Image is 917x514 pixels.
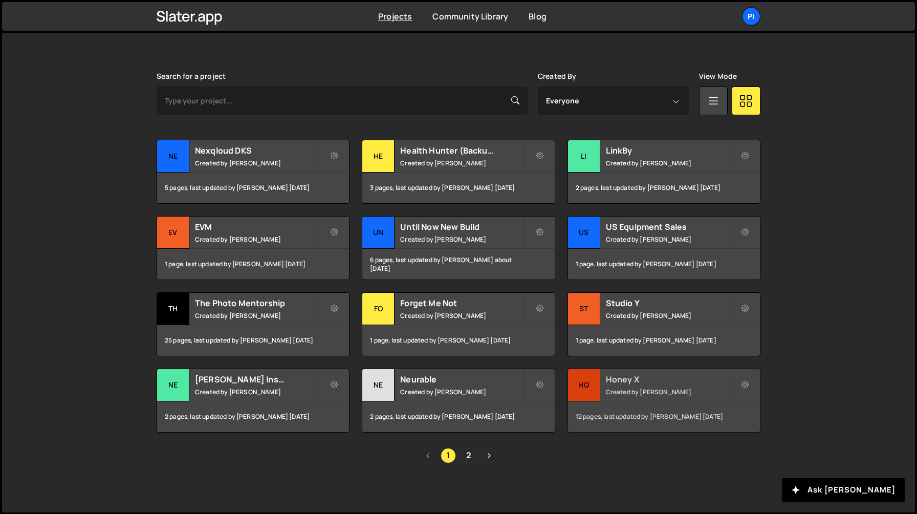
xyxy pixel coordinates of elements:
a: St Studio Y Created by [PERSON_NAME] 1 page, last updated by [PERSON_NAME] [DATE] [567,292,760,356]
div: 1 page, last updated by [PERSON_NAME] [DATE] [362,325,554,356]
div: Fo [362,293,395,325]
a: Page 2 [461,448,476,463]
h2: Studio Y [606,297,729,309]
h2: The Photo Mentorship [195,297,318,309]
a: Ho Honey X Created by [PERSON_NAME] 12 pages, last updated by [PERSON_NAME] [DATE] [567,369,760,433]
small: Created by [PERSON_NAME] [195,311,318,320]
small: Created by [PERSON_NAME] [400,235,523,244]
a: Community Library [432,11,508,22]
small: Created by [PERSON_NAME] [400,388,523,396]
div: 12 pages, last updated by [PERSON_NAME] [DATE] [568,401,760,432]
h2: US Equipment Sales [606,221,729,232]
a: Th The Photo Mentorship Created by [PERSON_NAME] 25 pages, last updated by [PERSON_NAME] [DATE] [157,292,350,356]
label: View Mode [699,72,737,80]
div: Ne [157,369,189,401]
div: 1 page, last updated by [PERSON_NAME] [DATE] [568,249,760,280]
div: Pagination [157,448,760,463]
div: 6 pages, last updated by [PERSON_NAME] about [DATE] [362,249,554,280]
small: Created by [PERSON_NAME] [606,235,729,244]
a: Blog [529,11,547,22]
div: 2 pages, last updated by [PERSON_NAME] [DATE] [568,173,760,203]
div: Th [157,293,189,325]
a: Projects [378,11,412,22]
div: 2 pages, last updated by [PERSON_NAME] [DATE] [362,401,554,432]
div: 25 pages, last updated by [PERSON_NAME] [DATE] [157,325,349,356]
small: Created by [PERSON_NAME] [400,311,523,320]
div: US [568,217,600,249]
div: EV [157,217,189,249]
a: Fo Forget Me Not Created by [PERSON_NAME] 1 page, last updated by [PERSON_NAME] [DATE] [362,292,555,356]
div: 2 pages, last updated by [PERSON_NAME] [DATE] [157,401,349,432]
div: Li [568,140,600,173]
small: Created by [PERSON_NAME] [195,159,318,167]
button: Ask [PERSON_NAME] [782,478,905,502]
input: Type your project... [157,87,528,115]
div: St [568,293,600,325]
h2: Health Hunter (Backup) [400,145,523,156]
small: Created by [PERSON_NAME] [195,388,318,396]
div: Ne [362,369,395,401]
a: He Health Hunter (Backup) Created by [PERSON_NAME] 3 pages, last updated by [PERSON_NAME] [DATE] [362,140,555,204]
small: Created by [PERSON_NAME] [606,159,729,167]
div: Ho [568,369,600,401]
div: Ne [157,140,189,173]
a: US US Equipment Sales Created by [PERSON_NAME] 1 page, last updated by [PERSON_NAME] [DATE] [567,216,760,280]
h2: LinkBy [606,145,729,156]
a: Ne Nexqloud DKS Created by [PERSON_NAME] 5 pages, last updated by [PERSON_NAME] [DATE] [157,140,350,204]
div: 1 page, last updated by [PERSON_NAME] [DATE] [157,249,349,280]
div: Un [362,217,395,249]
small: Created by [PERSON_NAME] [606,388,729,396]
a: Next page [482,448,497,463]
div: 3 pages, last updated by [PERSON_NAME] [DATE] [362,173,554,203]
a: Ne [PERSON_NAME] Insulation Created by [PERSON_NAME] 2 pages, last updated by [PERSON_NAME] [DATE] [157,369,350,433]
small: Created by [PERSON_NAME] [195,235,318,244]
div: He [362,140,395,173]
a: Li LinkBy Created by [PERSON_NAME] 2 pages, last updated by [PERSON_NAME] [DATE] [567,140,760,204]
h2: Neurable [400,374,523,385]
h2: Forget Me Not [400,297,523,309]
small: Created by [PERSON_NAME] [606,311,729,320]
h2: Until Now New Build [400,221,523,232]
h2: EVM [195,221,318,232]
a: Un Until Now New Build Created by [PERSON_NAME] 6 pages, last updated by [PERSON_NAME] about [DATE] [362,216,555,280]
div: 5 pages, last updated by [PERSON_NAME] [DATE] [157,173,349,203]
small: Created by [PERSON_NAME] [400,159,523,167]
a: Pi [742,7,760,26]
h2: Nexqloud DKS [195,145,318,156]
label: Search for a project [157,72,226,80]
a: EV EVM Created by [PERSON_NAME] 1 page, last updated by [PERSON_NAME] [DATE] [157,216,350,280]
label: Created By [538,72,577,80]
h2: [PERSON_NAME] Insulation [195,374,318,385]
div: 1 page, last updated by [PERSON_NAME] [DATE] [568,325,760,356]
a: Ne Neurable Created by [PERSON_NAME] 2 pages, last updated by [PERSON_NAME] [DATE] [362,369,555,433]
h2: Honey X [606,374,729,385]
